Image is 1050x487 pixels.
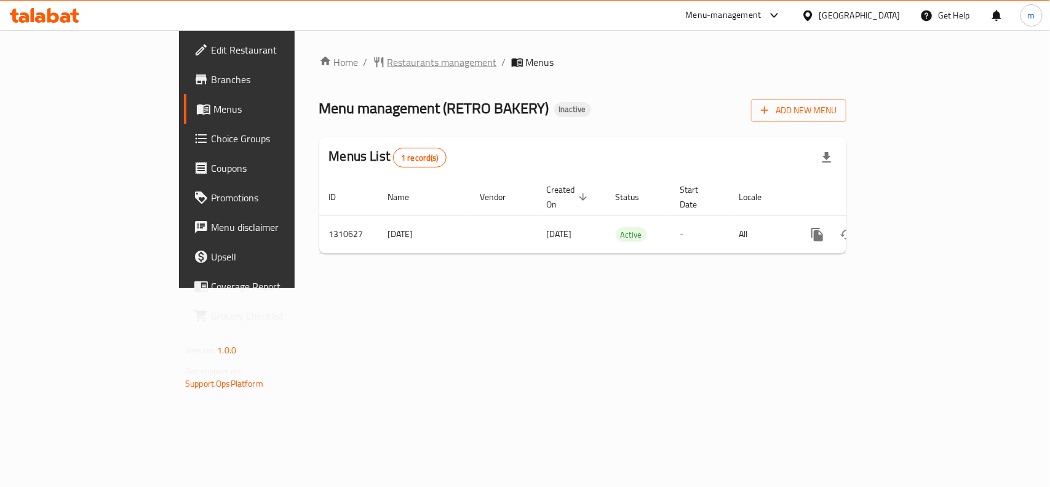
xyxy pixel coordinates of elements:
[185,342,215,358] span: Version:
[211,72,344,87] span: Branches
[329,190,352,204] span: ID
[184,124,354,153] a: Choice Groups
[751,99,846,122] button: Add New Menu
[184,183,354,212] a: Promotions
[211,308,344,323] span: Grocery Checklist
[388,190,426,204] span: Name
[819,9,901,22] div: [GEOGRAPHIC_DATA]
[547,226,572,242] span: [DATE]
[686,8,762,23] div: Menu-management
[1028,9,1035,22] span: m
[480,190,522,204] span: Vendor
[394,152,446,164] span: 1 record(s)
[739,190,778,204] span: Locale
[184,212,354,242] a: Menu disclaimer
[373,55,497,70] a: Restaurants management
[388,55,497,70] span: Restaurants management
[812,143,841,172] div: Export file
[184,272,354,301] a: Coverage Report
[793,179,931,216] th: Actions
[184,153,354,183] a: Coupons
[554,104,591,115] span: Inactive
[803,220,832,249] button: more
[670,215,730,253] td: -
[184,242,354,272] a: Upsell
[185,363,242,379] span: Get support on:
[211,249,344,264] span: Upsell
[211,131,344,146] span: Choice Groups
[211,220,344,235] span: Menu disclaimer
[547,182,591,212] span: Created On
[213,102,344,116] span: Menus
[616,227,647,242] div: Active
[378,215,471,253] td: [DATE]
[502,55,506,70] li: /
[616,190,656,204] span: Status
[832,220,862,249] button: Change Status
[616,228,647,242] span: Active
[319,179,931,254] table: enhanced table
[217,342,236,358] span: 1.0.0
[185,376,263,392] a: Support.OpsPlatform
[761,103,837,118] span: Add New Menu
[184,65,354,94] a: Branches
[526,55,554,70] span: Menus
[184,301,354,331] a: Grocery Checklist
[211,190,344,205] span: Promotions
[211,279,344,294] span: Coverage Report
[211,161,344,175] span: Coupons
[319,94,549,122] span: Menu management ( RETRO BAKERY )
[364,55,368,70] li: /
[680,182,715,212] span: Start Date
[319,55,846,70] nav: breadcrumb
[184,94,354,124] a: Menus
[730,215,793,253] td: All
[184,35,354,65] a: Edit Restaurant
[554,102,591,117] div: Inactive
[329,147,447,167] h2: Menus List
[211,42,344,57] span: Edit Restaurant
